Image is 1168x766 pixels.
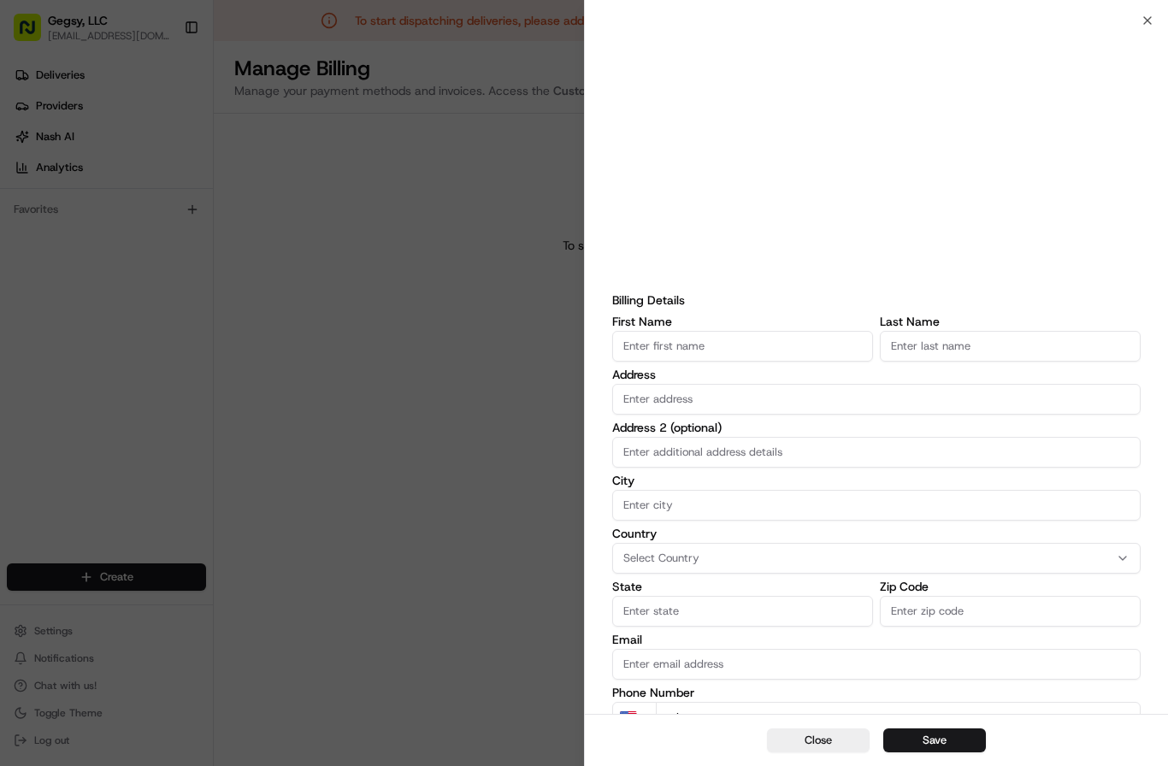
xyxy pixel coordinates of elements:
[138,241,281,272] a: 💻API Documentation
[162,248,274,265] span: API Documentation
[58,163,280,180] div: Start new chat
[767,728,870,752] button: Close
[17,68,311,96] p: Welcome 👋
[612,421,1141,433] label: Address 2 (optional)
[612,474,1141,486] label: City
[121,289,207,303] a: Powered byPylon
[145,250,158,263] div: 💻
[612,331,873,362] input: Enter first name
[170,290,207,303] span: Pylon
[17,250,31,263] div: 📗
[44,110,282,128] input: Clear
[612,580,873,592] label: State
[612,596,873,627] input: Enter state
[34,248,131,265] span: Knowledge Base
[880,580,1141,592] label: Zip Code
[612,292,1141,309] label: Billing Details
[612,543,1141,574] button: Select Country
[10,241,138,272] a: 📗Knowledge Base
[612,527,1141,539] label: Country
[880,596,1141,627] input: Enter zip code
[612,315,873,327] label: First Name
[612,368,1141,380] label: Address
[612,649,1141,680] input: Enter email address
[58,180,216,194] div: We're available if you need us!
[656,702,1141,733] input: Enter phone number
[623,551,699,566] span: Select Country
[612,384,1141,415] input: Enter address
[880,315,1141,327] label: Last Name
[291,168,311,189] button: Start new chat
[883,728,986,752] button: Save
[612,437,1141,468] input: Enter additional address details
[612,633,1141,645] label: Email
[17,17,51,51] img: Nash
[609,21,1144,281] iframe: Secure payment input frame
[612,686,1141,698] label: Phone Number
[880,331,1141,362] input: Enter last name
[17,163,48,194] img: 1736555255976-a54dd68f-1ca7-489b-9aae-adbdc363a1c4
[612,490,1141,521] input: Enter city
